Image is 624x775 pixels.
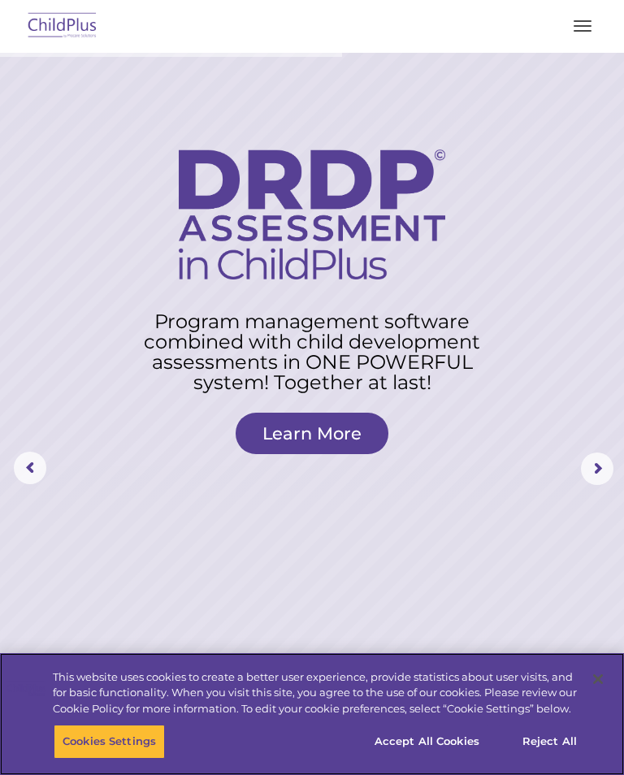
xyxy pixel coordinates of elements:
div: This website uses cookies to create a better user experience, provide statistics about user visit... [53,669,580,717]
button: Cookies Settings [54,725,165,759]
button: Accept All Cookies [366,725,488,759]
button: Reject All [499,725,600,759]
img: ChildPlus by Procare Solutions [24,7,101,45]
rs-layer: Program management software combined with child development assessments in ONE POWERFUL system! T... [125,311,499,392]
a: Learn More [236,413,388,454]
img: DRDP Assessment in ChildPlus [179,149,445,279]
button: Close [580,661,616,697]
